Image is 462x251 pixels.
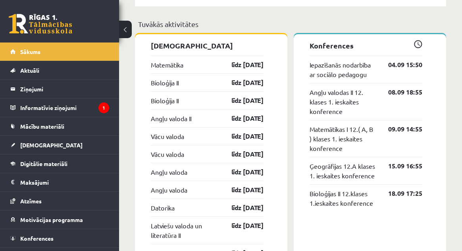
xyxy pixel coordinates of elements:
[20,197,42,205] span: Atzīmes
[10,98,109,117] a: Informatīvie ziņojumi1
[218,203,264,212] a: līdz [DATE]
[151,221,218,240] a: Latviešu valoda un literatūra II
[20,67,39,74] span: Aktuāli
[20,123,64,130] span: Mācību materiāli
[20,216,83,223] span: Motivācijas programma
[218,96,264,105] a: līdz [DATE]
[20,173,109,191] legend: Maksājumi
[20,98,109,117] legend: Informatīvie ziņojumi
[151,185,187,195] a: Angļu valoda
[151,40,264,51] p: [DEMOGRAPHIC_DATA]
[20,80,109,98] legend: Ziņojumi
[10,210,109,229] a: Motivācijas programma
[151,149,184,159] a: Vācu valoda
[218,60,264,70] a: līdz [DATE]
[376,189,422,198] a: 18.09 17:25
[218,167,264,177] a: līdz [DATE]
[310,124,376,153] a: Matemātikas I 12.( A, B ) klases 1. ieskaites konference
[10,117,109,135] a: Mācību materiāli
[310,60,376,79] a: Iepazīšanās nodarbība ar sociālo pedagogu
[9,14,72,34] a: Rīgas 1. Tālmācības vidusskola
[20,48,40,55] span: Sākums
[151,96,179,105] a: Bioloģija II
[218,78,264,87] a: līdz [DATE]
[218,149,264,159] a: līdz [DATE]
[20,141,83,149] span: [DEMOGRAPHIC_DATA]
[151,60,183,70] a: Matemātika
[151,114,191,123] a: Angļu valoda II
[218,221,264,230] a: līdz [DATE]
[218,131,264,141] a: līdz [DATE]
[310,189,376,208] a: Bioloģijas II 12.klases 1.ieskaites konference
[98,102,109,113] i: 1
[376,87,422,97] a: 08.09 18:55
[151,78,179,87] a: Bioloģija II
[376,60,422,70] a: 04.09 15:50
[151,167,187,177] a: Angļu valoda
[10,42,109,61] a: Sākums
[10,136,109,154] a: [DEMOGRAPHIC_DATA]
[20,235,54,242] span: Konferences
[10,154,109,173] a: Digitālie materiāli
[10,80,109,98] a: Ziņojumi
[310,161,376,180] a: Ģeogrāfijas 12.A klases 1. ieskaites konference
[138,19,443,29] p: Tuvākās aktivitātes
[10,229,109,247] a: Konferences
[151,203,175,212] a: Datorika
[376,124,422,134] a: 09.09 14:55
[10,192,109,210] a: Atzīmes
[218,185,264,195] a: līdz [DATE]
[376,161,422,171] a: 15.09 16:55
[10,61,109,79] a: Aktuāli
[218,114,264,123] a: līdz [DATE]
[20,160,67,167] span: Digitālie materiāli
[10,173,109,191] a: Maksājumi
[310,87,376,116] a: Angļu valodas II 12. klases 1. ieskaites konference
[310,40,422,51] p: Konferences
[151,131,184,141] a: Vācu valoda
